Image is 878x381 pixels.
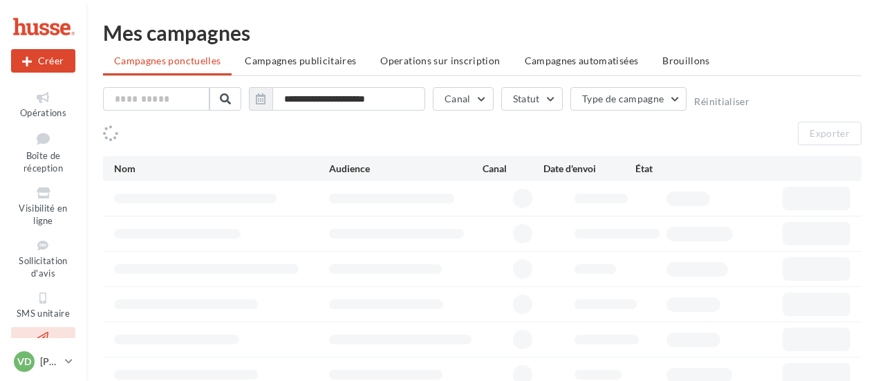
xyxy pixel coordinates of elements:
a: Opérations [11,87,75,121]
button: Exporter [798,122,861,145]
div: Nouvelle campagne [11,49,75,73]
a: Visibilité en ligne [11,183,75,230]
p: [PERSON_NAME] [40,355,59,369]
div: Mes campagnes [103,22,861,43]
div: État [635,162,727,176]
a: Sollicitation d'avis [11,235,75,282]
span: Sollicitation d'avis [19,255,67,279]
button: Réinitialiser [694,96,749,107]
span: Brouillons [662,55,710,66]
span: Opérations [20,107,66,118]
div: Date d'envoi [543,162,635,176]
span: VD [17,355,31,369]
a: SMS unitaire [11,288,75,322]
button: Statut [501,87,563,111]
button: Canal [433,87,494,111]
button: Créer [11,49,75,73]
span: Campagnes publicitaires [245,55,356,66]
a: Campagnes [11,327,75,361]
div: Audience [329,162,483,176]
span: Boîte de réception [24,150,63,174]
div: Canal [483,162,544,176]
span: Operations sur inscription [380,55,500,66]
span: Visibilité en ligne [19,203,67,227]
a: Boîte de réception [11,127,75,177]
button: Type de campagne [570,87,687,111]
span: SMS unitaire [17,308,70,319]
div: Nom [114,162,329,176]
a: VD [PERSON_NAME] [11,349,75,375]
span: Campagnes automatisées [525,55,639,66]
